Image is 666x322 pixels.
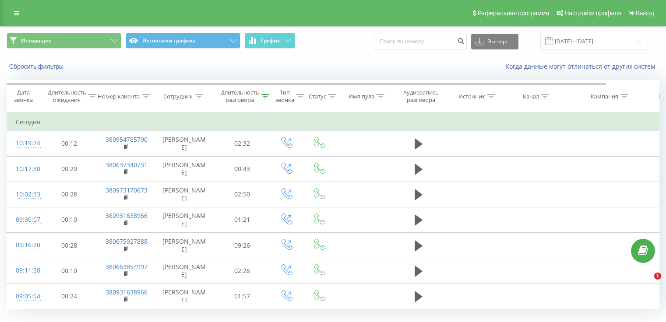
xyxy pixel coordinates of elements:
button: Источники трафика [126,33,240,49]
span: График [261,38,280,44]
div: 09:30:07 [16,211,33,228]
div: Дата звонка [7,89,39,104]
td: [PERSON_NAME] [154,182,215,207]
iframe: Intercom live chat [636,273,657,294]
div: 09:11:38 [16,262,33,279]
td: 01:57 [215,283,270,309]
div: Тип звонка [275,89,294,104]
span: Реферальная программа [477,10,549,17]
button: Сбросить фильтры [7,63,68,70]
div: 10:17:30 [16,161,33,178]
button: Экспорт [471,34,518,49]
td: 00:10 [42,207,97,232]
td: [PERSON_NAME] [154,207,215,232]
div: Канал [523,93,539,100]
td: [PERSON_NAME] [154,283,215,309]
a: 380675927888 [106,237,148,245]
a: 380663854997 [106,262,148,271]
div: Длительность разговора [221,89,259,104]
td: [PERSON_NAME] [154,258,215,283]
div: Аудиозапись разговора [400,89,442,104]
button: График [245,33,295,49]
div: Кампания [591,93,618,100]
td: [PERSON_NAME] [154,233,215,258]
td: 02:50 [215,182,270,207]
td: 00:43 [215,156,270,182]
span: Настройки профиля [564,10,621,17]
span: Исходящие [21,37,52,44]
td: 00:24 [42,283,97,309]
span: 1 [654,273,661,280]
div: 10:19:24 [16,135,33,152]
input: Поиск по номеру [374,34,467,49]
td: 00:12 [42,131,97,156]
td: 00:20 [42,156,97,182]
td: 00:28 [42,182,97,207]
a: 380973170673 [106,186,148,194]
div: 09:05:54 [16,288,33,305]
td: 00:10 [42,258,97,283]
div: Сотрудник [163,93,193,100]
a: 380637340731 [106,161,148,169]
div: 10:02:33 [16,186,33,203]
button: Исходящие [7,33,121,49]
a: 380954785790 [106,135,148,143]
td: 02:26 [215,258,270,283]
div: Длительность ожидания [48,89,86,104]
td: 09:26 [215,233,270,258]
div: Номер клиента [98,93,140,100]
td: 00:28 [42,233,97,258]
div: Имя пула [349,93,374,100]
span: Выход [636,10,654,17]
a: 380931638966 [106,211,148,220]
a: Когда данные могут отличаться от других систем [505,62,659,70]
div: Статус [309,93,326,100]
a: 380931638966 [106,288,148,296]
div: Источник [458,93,485,100]
td: [PERSON_NAME] [154,156,215,182]
div: 09:16:20 [16,237,33,254]
td: [PERSON_NAME] [154,131,215,156]
td: 01:21 [215,207,270,232]
td: 02:32 [215,131,270,156]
